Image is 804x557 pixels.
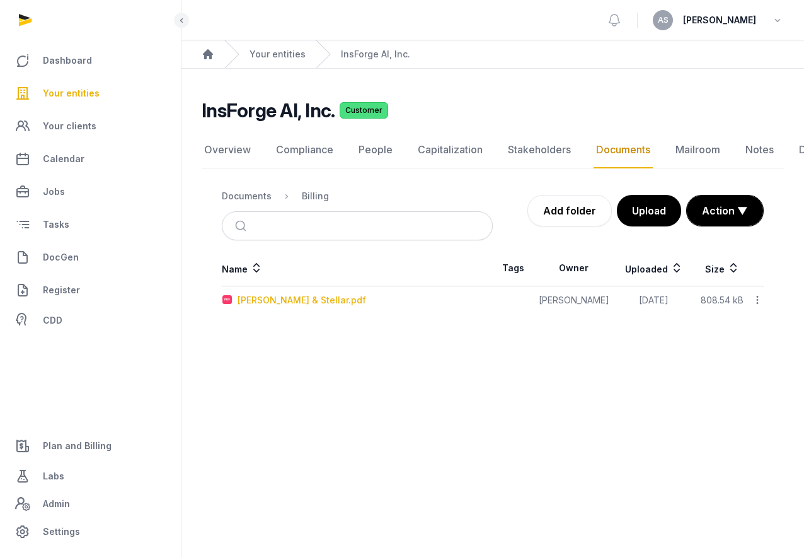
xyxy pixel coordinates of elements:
[10,517,171,547] a: Settings
[181,40,804,69] nav: Breadcrumb
[653,10,673,30] button: AS
[683,13,756,28] span: [PERSON_NAME]
[43,283,80,298] span: Register
[493,250,534,286] th: Tags
[356,132,395,168] a: People
[639,295,669,305] span: [DATE]
[594,132,653,168] a: Documents
[202,132,253,168] a: Overview
[202,99,335,122] h2: InsForge AI, Inc.
[43,496,70,512] span: Admin
[673,132,723,168] a: Mailroom
[340,102,388,119] span: Customer
[222,181,493,211] nav: Breadcrumb
[43,313,62,328] span: CDD
[694,250,750,286] th: Size
[202,132,784,168] nav: Tabs
[10,78,171,108] a: Your entities
[273,132,336,168] a: Compliance
[43,217,69,232] span: Tasks
[10,431,171,461] a: Plan and Billing
[250,48,306,61] a: Your entities
[10,111,171,141] a: Your clients
[227,212,257,240] button: Submit
[527,195,612,226] a: Add folder
[10,242,171,273] a: DocGen
[617,195,681,226] button: Upload
[302,190,329,202] div: Billing
[10,209,171,240] a: Tasks
[222,295,233,305] img: pdf.svg
[658,16,669,24] span: AS
[10,308,171,333] a: CDD
[687,196,763,226] button: Action ▼
[10,275,171,305] a: Register
[534,250,613,286] th: Owner
[43,119,96,134] span: Your clients
[222,190,272,202] div: Documents
[238,294,366,307] div: [PERSON_NAME] & Stellar.pdf
[341,48,410,61] a: InsForge AI, Inc.
[694,286,750,315] td: 808.54 kB
[614,250,695,286] th: Uploaded
[43,250,79,265] span: DocGen
[43,53,92,68] span: Dashboard
[43,438,112,454] span: Plan and Billing
[43,469,64,484] span: Labs
[43,151,84,167] span: Calendar
[43,524,80,539] span: Settings
[743,132,776,168] a: Notes
[10,177,171,207] a: Jobs
[10,491,171,517] a: Admin
[505,132,573,168] a: Stakeholders
[43,184,65,199] span: Jobs
[222,250,493,286] th: Name
[10,144,171,174] a: Calendar
[10,45,171,76] a: Dashboard
[534,286,613,315] td: [PERSON_NAME]
[10,461,171,491] a: Labs
[415,132,485,168] a: Capitalization
[43,86,100,101] span: Your entities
